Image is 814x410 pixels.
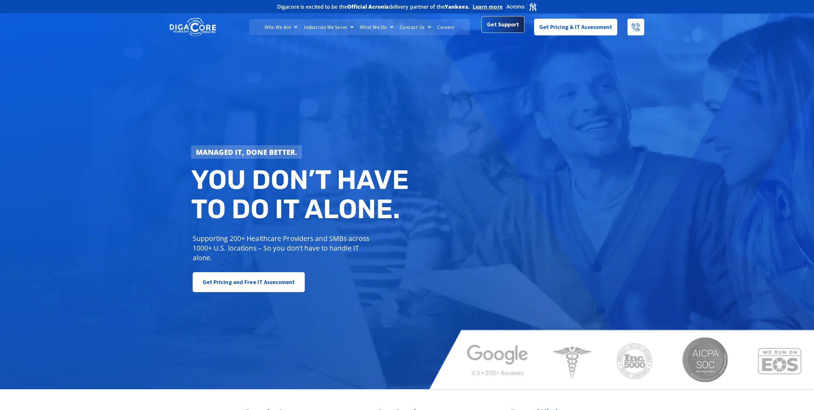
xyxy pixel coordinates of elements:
a: Learn more [473,4,503,10]
h2: You don’t have to do IT alone. [191,165,412,224]
span: Get Support [487,18,519,31]
a: Get Support [481,16,524,33]
h2: Digacore is excited to be the delivery partner of the [277,4,469,9]
span: Get Pricing and Free IT Assessment [203,276,295,289]
strong: Managed IT, done better. [196,147,297,157]
p: Supporting 200+ Healthcare Providers and SMBs across 1000+ U.S. locations – So you don’t have to ... [193,234,372,263]
a: Industries We Serve [301,19,357,35]
b: Yankees. [445,3,469,10]
img: Acronis [506,2,537,11]
a: What We Do [357,19,397,35]
b: Official Acronis [347,3,389,10]
a: Careers [434,19,458,35]
nav: Menu [249,19,469,35]
a: Get Pricing and Free IT Assessment [193,272,305,292]
a: Who We Are [261,19,301,35]
a: Managed IT, done better. [191,145,302,159]
span: Get Pricing & IT Assessment [539,21,612,33]
a: Get Pricing & IT Assessment [534,19,617,35]
img: DigaCore Technology Consulting [170,17,216,37]
a: Contact Us [397,19,434,35]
